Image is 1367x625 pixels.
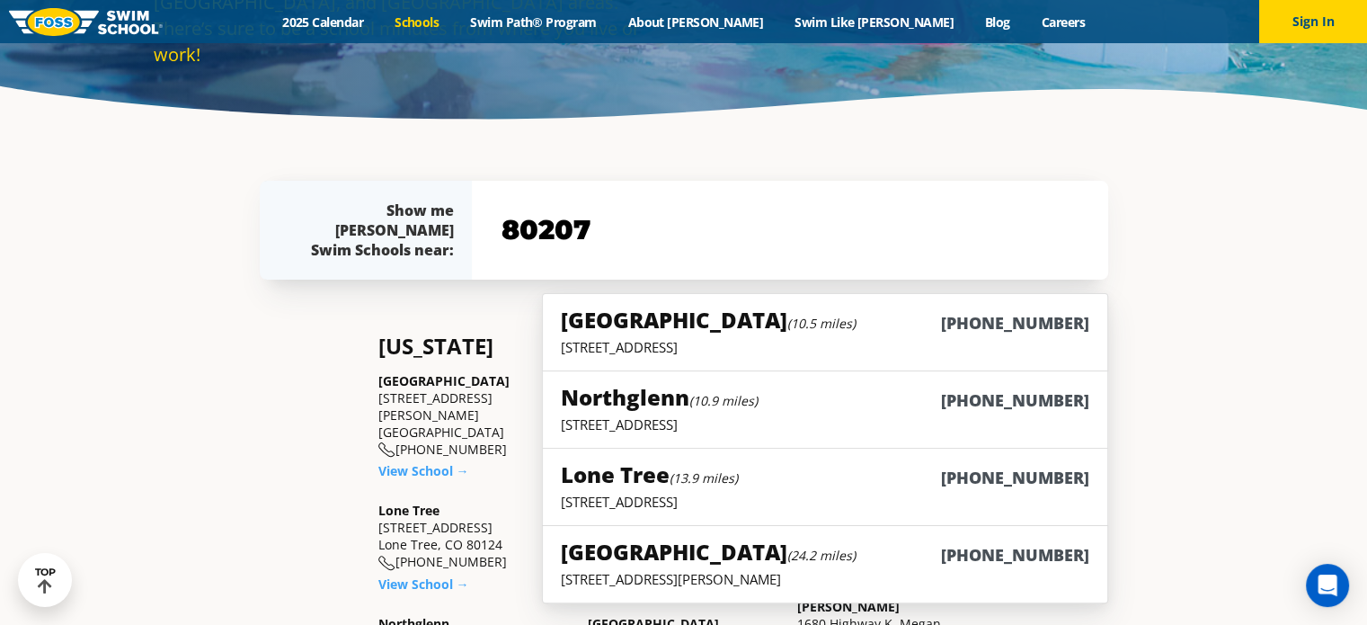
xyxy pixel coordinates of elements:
[941,544,1089,567] h6: [PHONE_NUMBER]
[497,204,1083,256] input: YOUR ZIP CODE
[561,493,1088,511] p: [STREET_ADDRESS]
[561,537,856,567] h5: [GEOGRAPHIC_DATA]
[689,392,758,409] small: (10.9 miles)
[1306,564,1349,607] div: Open Intercom Messenger
[787,315,856,332] small: (10.5 miles)
[612,13,779,31] a: About [PERSON_NAME]
[670,469,738,487] small: (13.9 miles)
[9,8,163,36] img: FOSS Swim School Logo
[787,547,856,564] small: (24.2 miles)
[379,13,455,31] a: Schools
[941,312,1089,335] h6: [PHONE_NUMBER]
[969,13,1025,31] a: Blog
[542,448,1107,526] a: Lone Tree(13.9 miles)[PHONE_NUMBER][STREET_ADDRESS]
[455,13,612,31] a: Swim Path® Program
[779,13,970,31] a: Swim Like [PERSON_NAME]
[941,389,1089,412] h6: [PHONE_NUMBER]
[561,570,1088,588] p: [STREET_ADDRESS][PERSON_NAME]
[267,13,379,31] a: 2025 Calendar
[542,525,1107,603] a: [GEOGRAPHIC_DATA](24.2 miles)[PHONE_NUMBER][STREET_ADDRESS][PERSON_NAME]
[542,293,1107,371] a: [GEOGRAPHIC_DATA](10.5 miles)[PHONE_NUMBER][STREET_ADDRESS]
[1025,13,1100,31] a: Careers
[35,567,56,594] div: TOP
[797,598,900,615] a: [PERSON_NAME]
[561,415,1088,433] p: [STREET_ADDRESS]
[542,371,1107,449] a: Northglenn(10.9 miles)[PHONE_NUMBER][STREET_ADDRESS]
[561,338,1088,356] p: [STREET_ADDRESS]
[561,305,856,335] h5: [GEOGRAPHIC_DATA]
[296,201,454,260] div: Show me [PERSON_NAME] Swim Schools near:
[941,467,1089,489] h6: [PHONE_NUMBER]
[561,460,738,489] h5: Lone Tree
[561,382,758,412] h5: Northglenn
